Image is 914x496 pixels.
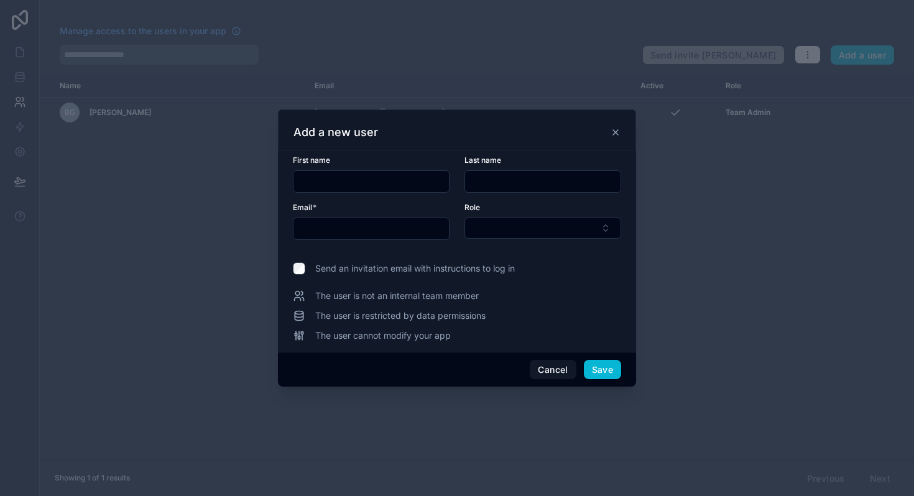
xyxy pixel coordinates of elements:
[315,290,479,302] span: The user is not an internal team member
[315,262,515,275] span: Send an invitation email with instructions to log in
[293,203,312,212] span: Email
[530,360,576,380] button: Cancel
[293,125,378,140] h3: Add a new user
[315,329,451,342] span: The user cannot modify your app
[584,360,621,380] button: Save
[315,310,486,322] span: The user is restricted by data permissions
[464,218,621,239] button: Select Button
[464,155,501,165] span: Last name
[293,262,305,275] input: Send an invitation email with instructions to log in
[464,203,480,212] span: Role
[293,155,330,165] span: First name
